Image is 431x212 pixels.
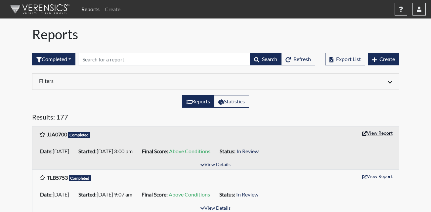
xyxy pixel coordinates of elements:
[78,148,97,154] b: Started:
[76,189,139,200] li: [DATE] 9:07 am
[250,53,281,65] button: Search
[359,171,396,181] button: View Report
[47,131,67,137] b: JJA0700
[197,160,234,169] button: View Details
[236,191,258,197] span: In Review
[34,78,397,86] div: Click to expand/collapse filters
[336,56,361,62] span: Export List
[40,191,53,197] b: Date:
[169,148,210,154] span: Above Conditions
[293,56,311,62] span: Refresh
[359,128,396,138] button: View Report
[182,95,214,108] label: View the list of reports
[142,148,168,154] b: Final Score:
[39,78,211,84] h6: Filters
[219,191,235,197] b: Status:
[76,146,139,157] li: [DATE] 3:00 pm
[237,148,259,154] span: In Review
[79,3,102,16] a: Reports
[262,56,277,62] span: Search
[78,191,97,197] b: Started:
[281,53,315,65] button: Refresh
[102,3,123,16] a: Create
[368,53,399,65] button: Create
[40,148,53,154] b: Date:
[69,175,91,181] span: Completed
[142,191,168,197] b: Final Score:
[32,53,75,65] div: Filter by interview status
[32,26,399,42] h1: Reports
[32,113,399,124] h5: Results: 177
[379,56,395,62] span: Create
[325,53,365,65] button: Export List
[37,189,76,200] li: [DATE]
[220,148,236,154] b: Status:
[32,53,75,65] button: Completed
[214,95,249,108] label: View statistics about completed interviews
[169,191,210,197] span: Above Conditions
[47,174,68,181] b: TLB5753
[37,146,76,157] li: [DATE]
[68,132,91,138] span: Completed
[78,53,250,65] input: Search by Registration ID, Interview Number, or Investigation Name.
